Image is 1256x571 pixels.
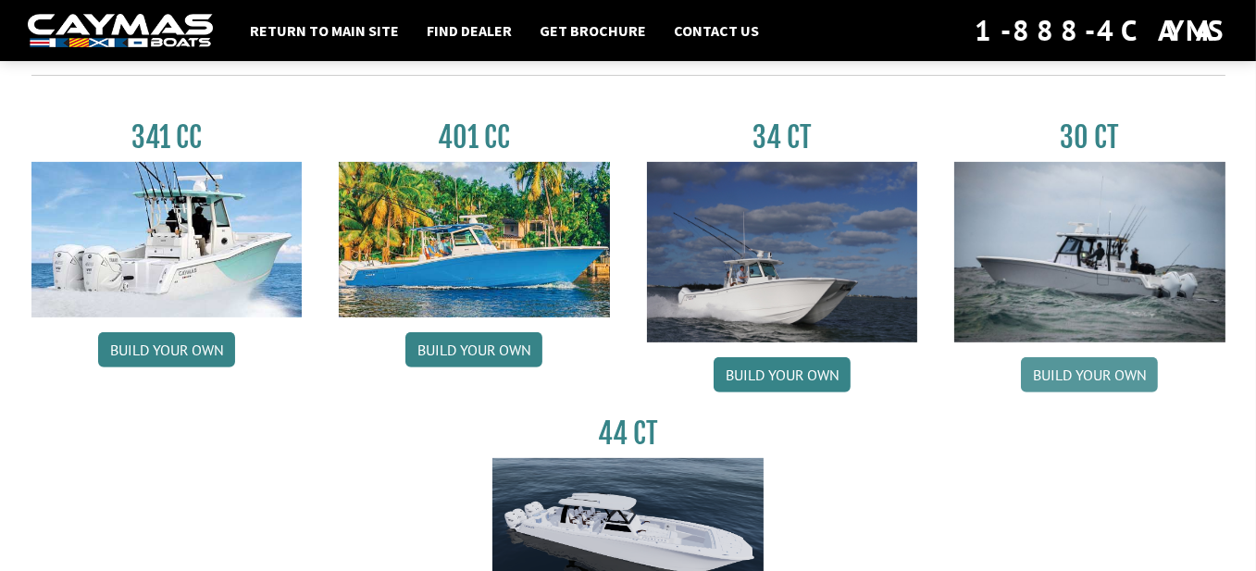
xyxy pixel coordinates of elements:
h3: 401 CC [339,120,610,155]
img: 341CC-thumbjpg.jpg [31,162,303,317]
a: Build your own [714,357,851,392]
img: white-logo-c9c8dbefe5ff5ceceb0f0178aa75bf4bb51f6bca0971e226c86eb53dfe498488.png [28,14,213,48]
a: Contact Us [665,19,768,43]
a: Get Brochure [530,19,655,43]
a: Build your own [1021,357,1158,392]
a: Return to main site [241,19,408,43]
h3: 44 CT [492,416,764,451]
a: Find Dealer [417,19,521,43]
h3: 34 CT [647,120,918,155]
img: 30_CT_photo_shoot_for_caymas_connect.jpg [954,162,1225,342]
div: 1-888-4CAYMAS [975,10,1228,51]
h3: 341 CC [31,120,303,155]
a: Build your own [405,332,542,367]
h3: 30 CT [954,120,1225,155]
img: 401CC_thumb.pg.jpg [339,162,610,317]
img: Caymas_34_CT_pic_1.jpg [647,162,918,342]
a: Build your own [98,332,235,367]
